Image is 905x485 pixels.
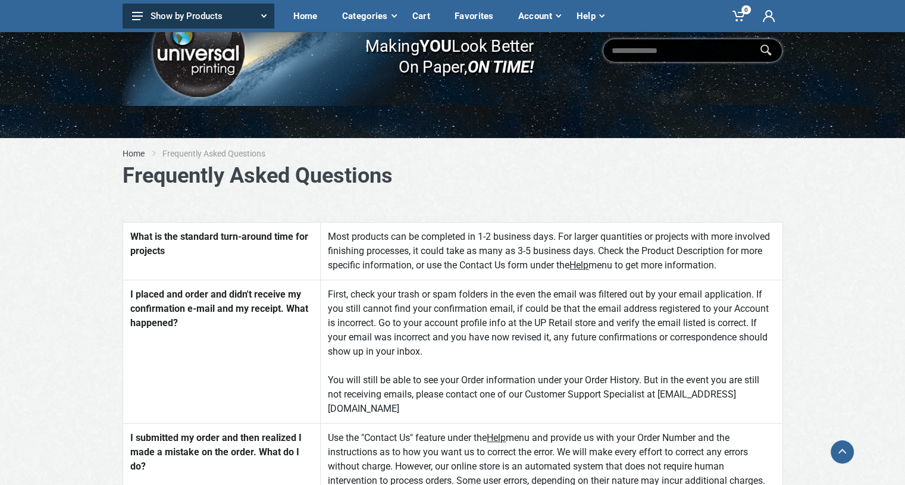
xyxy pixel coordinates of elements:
u: Help [487,432,506,443]
u: Help [569,259,588,271]
div: Home [285,4,334,29]
div: Favorites [446,4,510,29]
i: ON TIME! [467,57,534,77]
div: Cart [404,4,446,29]
th: What is the standard turn-around time for projects [123,223,321,280]
div: Making Look Better On Paper, [342,24,534,77]
a: Home [123,148,145,159]
button: Show by Products [123,4,274,29]
div: Help [568,4,612,29]
h1: Frequently Asked Questions [123,163,783,189]
div: Categories [334,4,404,29]
img: Logo.png [148,1,248,101]
b: YOU [419,36,452,56]
td: First, check your trash or spam folders in the even the email was filtered out by your email appl... [321,280,782,424]
th: I placed and order and didn't receive my confirmation e-mail and my receipt. What happened? [123,280,321,424]
div: Account [510,4,568,29]
li: Frequently Asked Questions [162,148,283,159]
span: 0 [741,5,751,14]
nav: breadcrumb [123,148,783,159]
td: Most products can be completed in 1-2 business days. For larger quantities or projects with more ... [321,223,782,280]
